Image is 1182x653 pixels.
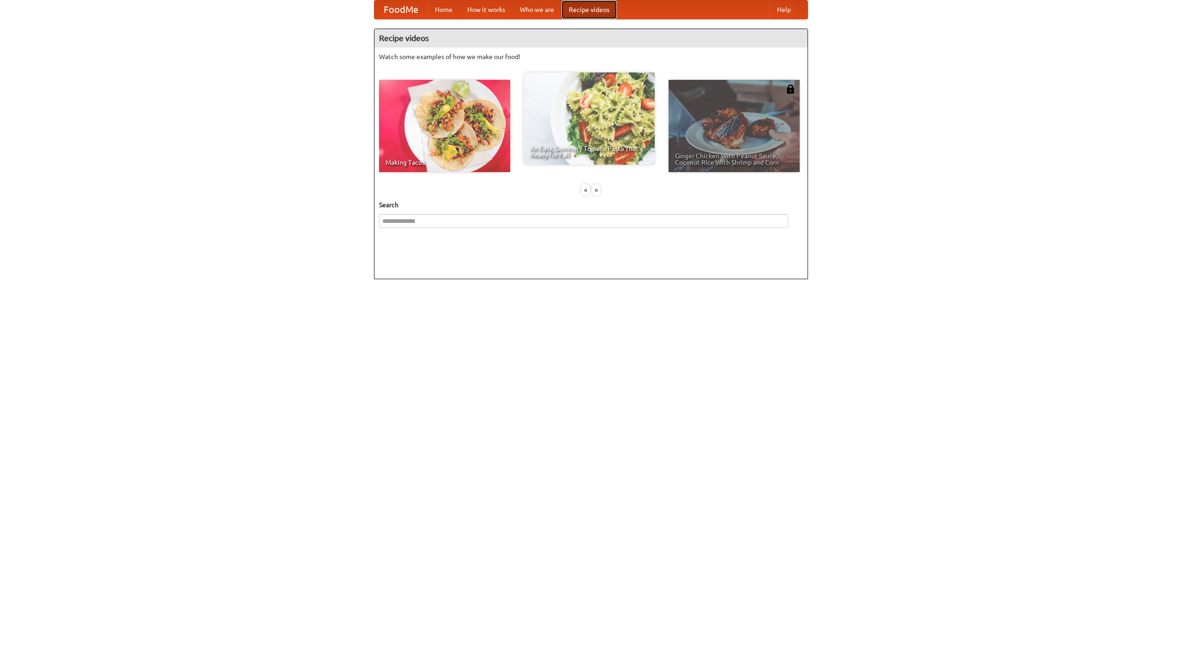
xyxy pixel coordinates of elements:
a: An Easy, Summery Tomato Pasta That's Ready for Fall [524,72,655,165]
span: An Easy, Summery Tomato Pasta That's Ready for Fall [530,145,648,158]
a: FoodMe [374,0,428,19]
img: 483408.png [786,84,795,94]
div: » [592,184,601,196]
a: Who we are [513,0,561,19]
p: Watch some examples of how we make our food! [379,52,803,61]
div: « [581,184,590,196]
a: How it works [460,0,513,19]
a: Making Tacos [379,80,510,172]
span: Making Tacos [386,159,504,166]
a: Help [770,0,798,19]
a: Recipe videos [561,0,617,19]
a: Home [428,0,460,19]
h5: Search [379,200,803,210]
h4: Recipe videos [374,29,808,48]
